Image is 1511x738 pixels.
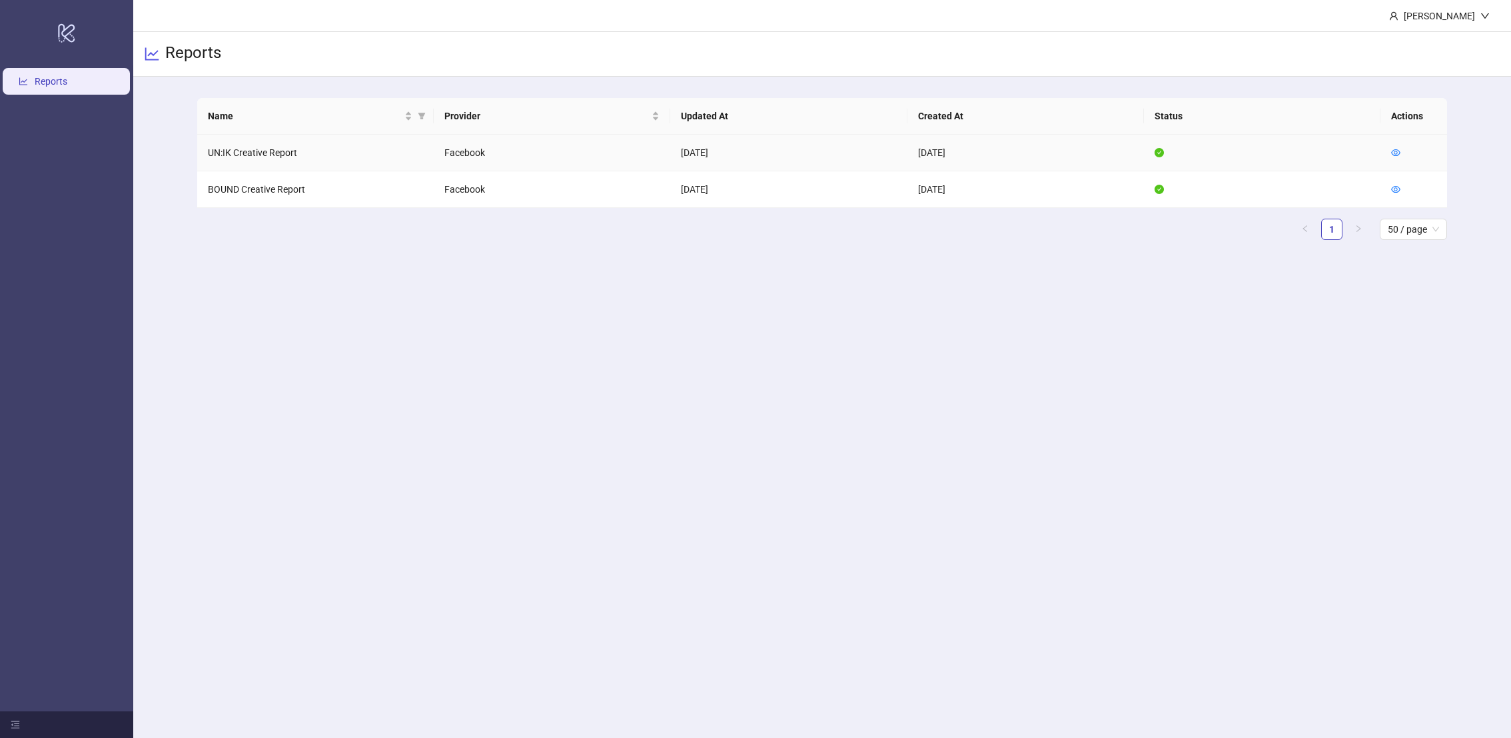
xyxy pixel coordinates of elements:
[1348,219,1369,240] li: Next Page
[1144,98,1380,135] th: Status
[1354,225,1362,233] span: right
[670,135,907,171] td: [DATE]
[1294,219,1316,240] li: Previous Page
[907,98,1144,135] th: Created At
[418,112,426,120] span: filter
[1391,147,1400,158] a: eye
[1398,9,1480,23] div: [PERSON_NAME]
[1301,225,1309,233] span: left
[434,98,670,135] th: Provider
[444,109,649,123] span: Provider
[11,720,20,729] span: menu-fold
[1380,219,1447,240] div: Page Size
[1480,11,1490,21] span: down
[1294,219,1316,240] button: left
[1155,185,1164,194] span: check-circle
[434,135,670,171] td: Facebook
[434,171,670,208] td: Facebook
[1380,98,1447,135] th: Actions
[1322,219,1342,239] a: 1
[144,46,160,62] span: line-chart
[907,171,1144,208] td: [DATE]
[1388,219,1439,239] span: 50 / page
[670,171,907,208] td: [DATE]
[670,98,907,135] th: Updated At
[1155,148,1164,157] span: check-circle
[1391,148,1400,157] span: eye
[35,76,67,87] a: Reports
[208,109,402,123] span: Name
[1391,184,1400,195] a: eye
[197,98,434,135] th: Name
[197,171,434,208] td: BOUND Creative Report
[197,135,434,171] td: UN:IK Creative Report
[1348,219,1369,240] button: right
[1391,185,1400,194] span: eye
[1389,11,1398,21] span: user
[907,135,1144,171] td: [DATE]
[1321,219,1342,240] li: 1
[165,43,221,65] h3: Reports
[415,106,428,126] span: filter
